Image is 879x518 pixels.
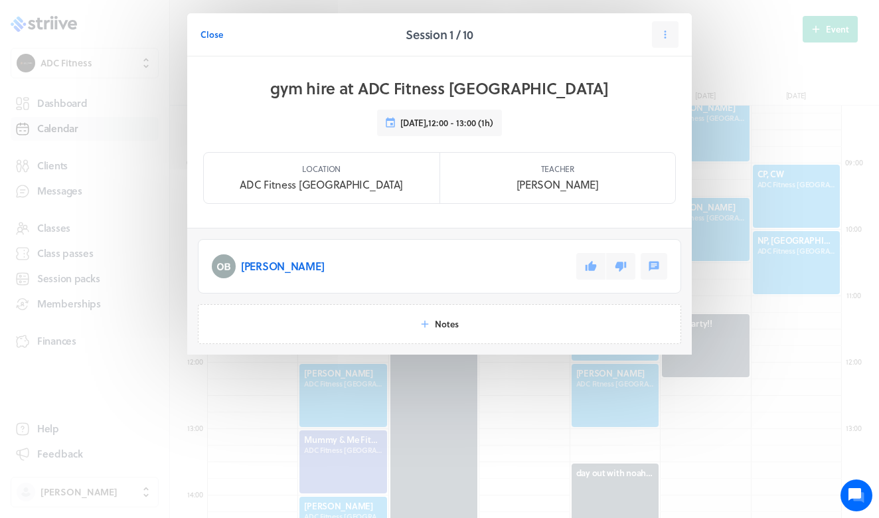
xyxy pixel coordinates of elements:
h1: gym hire at ADC Fitness [GEOGRAPHIC_DATA] [270,78,609,99]
h1: Hi [PERSON_NAME] [20,64,246,86]
button: New conversation [21,155,245,181]
button: Notes [198,304,681,344]
span: New conversation [86,163,159,173]
h2: We're here to help. Ask us anything! [20,88,246,131]
p: [PERSON_NAME] [241,258,324,274]
p: [PERSON_NAME] [517,177,599,193]
span: Close [200,29,223,41]
button: Close [200,21,223,48]
p: Location [302,163,341,174]
h2: Session 1 / 10 [406,25,473,44]
p: Teacher [541,163,574,174]
p: Find an answer quickly [18,207,248,222]
p: ADC Fitness [GEOGRAPHIC_DATA] [240,177,403,193]
button: [DATE],12:00 - 13:00 (1h) [377,110,502,136]
span: Notes [435,318,459,330]
img: Olivia Bramwell [212,254,236,278]
input: Search articles [39,228,237,255]
iframe: gist-messenger-bubble-iframe [840,479,872,511]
